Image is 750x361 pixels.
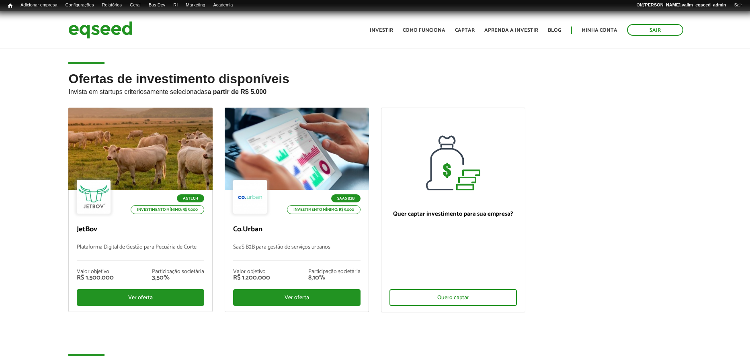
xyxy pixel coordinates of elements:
[233,269,270,275] div: Valor objetivo
[233,289,361,306] div: Ver oferta
[633,2,730,8] a: Olá[PERSON_NAME].valim_eqseed_admin
[207,88,266,95] strong: a partir de R$ 5.000
[77,289,204,306] div: Ver oferta
[131,205,204,214] p: Investimento mínimo: R$ 5.000
[61,2,98,8] a: Configurações
[4,2,16,10] a: Início
[68,108,213,312] a: Agtech Investimento mínimo: R$ 5.000 JetBov Plataforma Digital de Gestão para Pecuária de Corte V...
[126,2,145,8] a: Geral
[177,194,204,202] p: Agtech
[77,269,114,275] div: Valor objetivo
[77,225,204,234] p: JetBov
[233,275,270,281] div: R$ 1.200.000
[8,3,12,8] span: Início
[233,244,361,261] p: SaaS B2B para gestão de serviços urbanos
[182,2,209,8] a: Marketing
[643,2,726,7] strong: [PERSON_NAME].valim_eqseed_admin
[98,2,125,8] a: Relatórios
[370,28,393,33] a: Investir
[627,24,683,36] a: Sair
[233,225,361,234] p: Co.Urban
[152,275,204,281] div: 3,50%
[308,269,361,275] div: Participação societária
[389,289,517,306] div: Quero captar
[68,86,681,96] p: Invista em startups criteriosamente selecionadas
[169,2,182,8] a: RI
[455,28,475,33] a: Captar
[582,28,617,33] a: Minha conta
[152,269,204,275] div: Participação societária
[308,275,361,281] div: 8,10%
[77,275,114,281] div: R$ 1.500.000
[730,2,746,8] a: Sair
[287,205,361,214] p: Investimento mínimo: R$ 5.000
[77,244,204,261] p: Plataforma Digital de Gestão para Pecuária de Corte
[68,19,133,41] img: EqSeed
[68,72,681,108] h2: Ofertas de investimento disponíveis
[484,28,538,33] a: Aprenda a investir
[331,194,361,202] p: SaaS B2B
[548,28,561,33] a: Blog
[225,108,369,312] a: SaaS B2B Investimento mínimo: R$ 5.000 Co.Urban SaaS B2B para gestão de serviços urbanos Valor ob...
[16,2,61,8] a: Adicionar empresa
[403,28,445,33] a: Como funciona
[209,2,237,8] a: Academia
[381,108,525,312] a: Quer captar investimento para sua empresa? Quero captar
[389,210,517,218] p: Quer captar investimento para sua empresa?
[145,2,170,8] a: Bus Dev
